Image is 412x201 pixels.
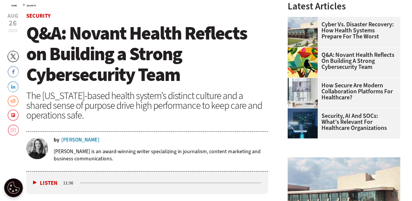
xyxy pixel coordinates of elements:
[11,4,17,7] a: Home
[288,108,318,139] img: security team in high-tech computer room
[26,172,268,194] div: media player
[288,47,318,78] img: abstract illustration of a tree
[26,137,48,159] img: Amy Burroughs
[288,78,318,108] img: care team speaks with physician over conference call
[288,21,396,40] a: Cyber vs. Disaster Recovery: How Health Systems Prepare for the Worst
[4,178,23,197] div: Cookie Settings
[288,17,321,23] a: University of Vermont Medical Center’s main campus
[288,78,321,84] a: care team speaks with physician over conference call
[26,91,268,120] div: The [US_STATE]-based health system’s distinct culture and a shared sense of purpose drive high pe...
[26,12,51,20] a: Security
[26,21,247,87] span: Q&A: Novant Health Reflects on Building a Strong Cybersecurity Team
[4,178,23,197] button: Open Preferences
[33,180,57,186] button: Listen
[27,4,36,7] a: Security
[11,2,268,8] div: »
[288,52,396,70] a: Q&A: Novant Health Reflects on Building a Strong Cybersecurity Team
[8,13,18,19] span: Aug
[54,137,59,143] span: by
[288,82,396,100] a: How Secure Are Modern Collaboration Platforms for Healthcare?
[288,108,321,114] a: security team in high-tech computer room
[288,2,400,11] h3: Latest Articles
[288,113,396,131] a: Security, AI and SOCs: What’s Relevant for Healthcare Organizations
[288,47,321,53] a: abstract illustration of a tree
[8,20,18,27] span: 26
[288,17,318,47] img: University of Vermont Medical Center’s main campus
[62,180,79,186] div: duration
[9,27,18,33] span: 2025
[54,148,268,162] p: [PERSON_NAME] is an award-winning writer specializing in journalism, content marketing and busine...
[61,137,100,143] a: [PERSON_NAME]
